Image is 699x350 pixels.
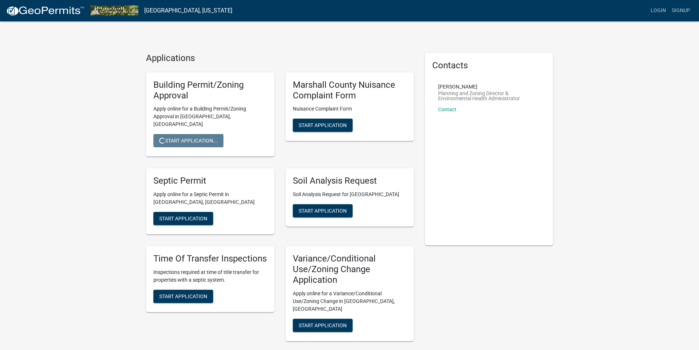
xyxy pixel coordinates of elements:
button: Start Application... [153,134,223,147]
button: Start Application [293,119,353,132]
span: Start Application... [159,138,218,144]
p: Apply online for a Variance/Conditional Use/Zoning Change in [GEOGRAPHIC_DATA], [GEOGRAPHIC_DATA] [293,290,407,313]
a: Contact [438,107,456,112]
p: Soil Analysis Request for [GEOGRAPHIC_DATA] [293,191,407,198]
p: Planning and Zoning Director & Environmental Health Administrator [438,91,540,101]
button: Start Application [293,319,353,332]
p: Nuisance Complaint Form [293,105,407,113]
p: [PERSON_NAME] [438,84,540,89]
p: Inspections required at time of title transfer for properties with a septic system. [153,268,267,284]
button: Start Application [293,204,353,217]
h5: Soil Analysis Request [293,176,407,186]
span: Start Application [159,216,207,221]
h5: Contacts [432,60,546,71]
span: Start Application [159,293,207,299]
span: Start Application [299,208,347,214]
button: Start Application [153,290,213,303]
span: Start Application [299,322,347,328]
p: Apply online for a Building Permit/Zoning Approval in [GEOGRAPHIC_DATA], [GEOGRAPHIC_DATA] [153,105,267,128]
h5: Time Of Transfer Inspections [153,253,267,264]
button: Start Application [153,212,213,225]
a: Login [648,4,669,18]
h5: Building Permit/Zoning Approval [153,80,267,101]
h5: Septic Permit [153,176,267,186]
a: Signup [669,4,693,18]
p: Apply online for a Septic Permit in [GEOGRAPHIC_DATA], [GEOGRAPHIC_DATA] [153,191,267,206]
h4: Applications [146,53,414,64]
a: [GEOGRAPHIC_DATA], [US_STATE] [144,4,232,17]
span: Start Application [299,122,347,128]
h5: Variance/Conditional Use/Zoning Change Application [293,253,407,285]
img: Marshall County, Iowa [90,6,138,15]
h5: Marshall County Nuisance Complaint Form [293,80,407,101]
